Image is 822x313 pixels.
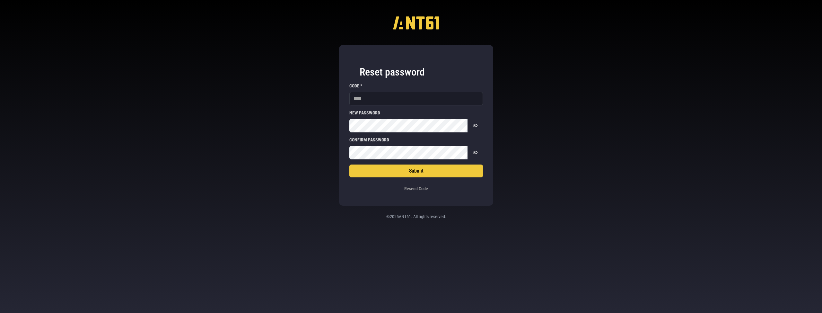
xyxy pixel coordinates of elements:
p: © 2025 ANT61. All rights reserved. [347,213,485,220]
button: Resend Code [403,183,430,195]
button: Show password [468,119,483,132]
button: Show password [468,146,483,159]
h3: Reset password [360,66,473,78]
button: Submit [349,165,483,177]
label: Code * [349,84,483,88]
label: Confirm Password [349,138,483,142]
label: New Password [349,111,483,115]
